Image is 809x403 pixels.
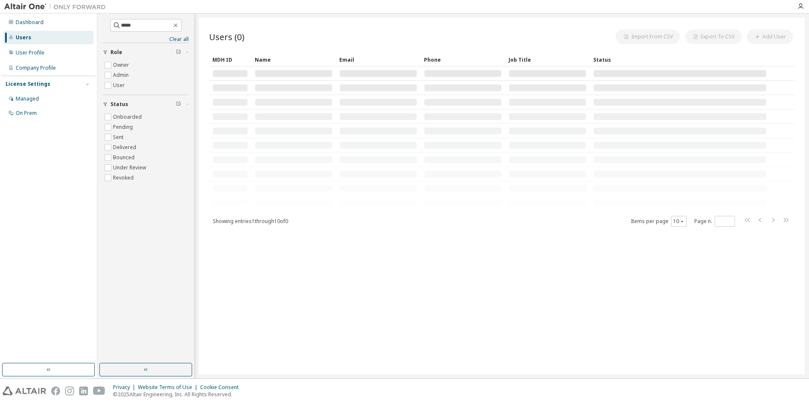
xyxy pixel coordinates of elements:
div: Dashboard [16,19,44,26]
div: Status [593,53,767,66]
button: 10 [673,218,685,225]
img: linkedin.svg [79,387,88,395]
div: Users [16,34,31,41]
div: Company Profile [16,65,56,71]
div: Phone [424,53,502,66]
button: Export To CSV [685,30,742,44]
img: instagram.svg [65,387,74,395]
div: Managed [16,95,39,102]
div: Job Title [509,53,586,66]
label: Admin [113,70,130,80]
span: Page n. [694,216,735,227]
img: facebook.svg [51,387,60,395]
span: Role [110,49,122,56]
label: Pending [113,122,135,132]
div: User Profile [16,49,44,56]
a: Clear all [103,36,189,43]
span: Status [110,101,128,108]
span: Showing entries 1 through 10 of 0 [213,218,288,225]
div: MDH ID [212,53,248,66]
label: Bounced [113,152,136,163]
label: Onboarded [113,112,143,122]
button: Import From CSV [616,30,680,44]
label: Revoked [113,173,135,183]
label: Owner [113,60,131,70]
img: youtube.svg [93,387,105,395]
button: Role [103,43,189,62]
span: Users (0) [209,31,245,43]
span: Clear filter [176,101,181,108]
span: Clear filter [176,49,181,56]
button: Add User [747,30,793,44]
label: Sent [113,132,125,142]
label: User [113,80,127,90]
button: Status [103,95,189,114]
div: Name [255,53,333,66]
div: Privacy [113,384,138,391]
img: Altair One [4,3,110,11]
label: Under Review [113,163,148,173]
div: License Settings [6,81,50,87]
div: Cookie Consent [200,384,244,391]
span: Items per page [631,216,687,227]
label: Delivered [113,142,138,152]
div: Email [339,53,417,66]
img: altair_logo.svg [3,387,46,395]
p: © 2025 Altair Engineering, Inc. All Rights Reserved. [113,391,244,398]
div: On Prem [16,110,37,117]
div: Website Terms of Use [138,384,200,391]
